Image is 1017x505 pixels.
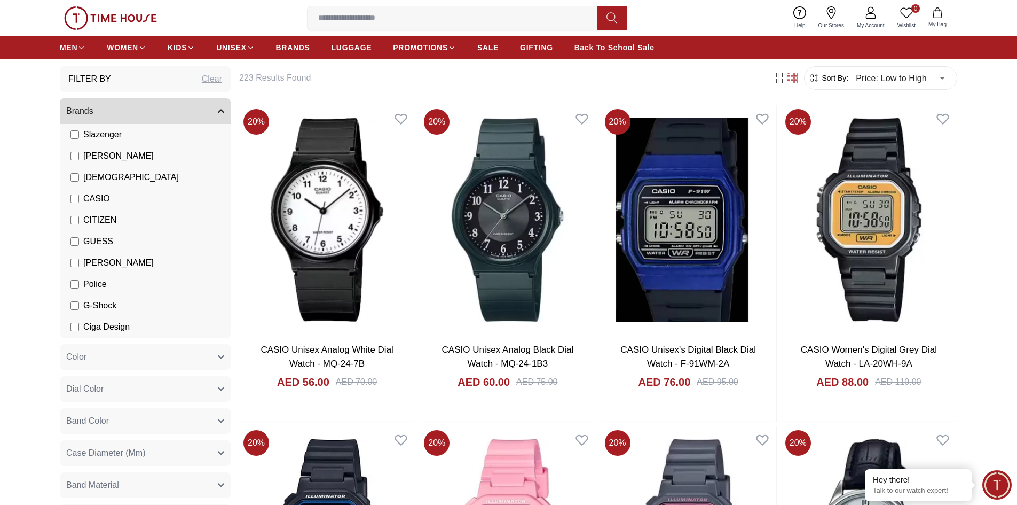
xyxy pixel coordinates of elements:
button: Sort By: [809,73,848,83]
span: Our Stores [814,21,848,29]
span: My Bag [924,20,951,28]
a: CASIO Women's Digital Grey Dial Watch - LA-20WH-9A [801,345,937,369]
span: 20 % [243,430,269,456]
input: [DEMOGRAPHIC_DATA] [70,173,79,182]
span: GUESS [83,235,113,248]
span: Sort By: [819,73,848,83]
span: Band Color [66,415,109,428]
span: Help [790,21,810,29]
span: PROMOTIONS [393,42,448,53]
a: CASIO Unisex's Digital Black Dial Watch - F-91WM-2A [620,345,756,369]
span: BRANDS [276,42,310,53]
span: [DEMOGRAPHIC_DATA] [83,171,179,184]
a: 0Wishlist [891,4,922,32]
span: CASIO [83,192,110,205]
h4: AED 60.00 [458,375,510,390]
span: My Account [853,21,889,29]
span: Case Diameter (Mm) [66,447,145,460]
span: 20 % [785,109,811,135]
button: Band Material [60,472,231,498]
span: 20 % [605,430,630,456]
span: Band Material [66,479,119,492]
input: [PERSON_NAME] [70,152,79,160]
a: Help [788,4,812,32]
a: BRANDS [276,38,310,57]
input: CASIO [70,195,79,203]
h4: AED 88.00 [816,375,869,390]
span: MEN [60,42,77,53]
img: CASIO Women's Digital Grey Dial Watch - LA-20WH-9A [781,105,957,335]
span: Police [83,278,107,291]
span: 0 [911,4,920,13]
img: CASIO Unisex Analog Black Dial Watch - MQ-24-1B3 [420,105,595,335]
span: 20 % [424,109,450,135]
button: Case Diameter (Mm) [60,440,231,466]
span: [PERSON_NAME] [83,257,154,269]
span: GIFTING [520,42,553,53]
span: 20 % [424,430,450,456]
span: Brands [66,105,93,118]
span: G-Shock [83,299,116,312]
input: CITIZEN [70,216,79,224]
a: CASIO Unisex Analog White Dial Watch - MQ-24-7B [261,345,393,369]
input: Police [70,280,79,289]
a: Back To School Sale [574,38,655,57]
span: 20 % [785,430,811,456]
h6: 223 Results Found [239,72,757,84]
a: SALE [477,38,499,57]
a: CASIO Unisex Analog Black Dial Watch - MQ-24-1B3 [442,345,574,369]
input: Slazenger [70,130,79,139]
h3: Filter By [68,73,111,86]
div: Hey there! [873,475,964,485]
a: GIFTING [520,38,553,57]
a: Our Stores [812,4,850,32]
a: PROMOTIONS [393,38,456,57]
button: Dial Color [60,376,231,402]
img: CASIO Unisex's Digital Black Dial Watch - F-91WM-2A [601,105,776,335]
input: [PERSON_NAME] [70,259,79,267]
span: Ciga Design [83,321,130,333]
img: CASIO Unisex Analog White Dial Watch - MQ-24-7B [239,105,415,335]
div: AED 95.00 [697,376,738,389]
span: UNISEX [216,42,246,53]
div: Price: Low to High [848,63,952,93]
span: Dial Color [66,383,104,395]
div: Chat Widget [982,470,1012,500]
input: GUESS [70,237,79,246]
span: Slazenger [83,128,122,141]
span: 20 % [243,109,269,135]
div: AED 70.00 [336,376,377,389]
button: My Bag [922,5,953,30]
h4: AED 76.00 [638,375,691,390]
a: UNISEX [216,38,254,57]
span: CITIZEN [83,214,116,227]
a: KIDS [168,38,195,57]
div: Clear [202,73,222,86]
p: Talk to our watch expert! [873,486,964,495]
input: Ciga Design [70,323,79,331]
span: SALE [477,42,499,53]
button: Brands [60,98,231,124]
a: WOMEN [107,38,146,57]
span: WOMEN [107,42,138,53]
h4: AED 56.00 [277,375,329,390]
span: Wishlist [893,21,920,29]
span: Back To School Sale [574,42,655,53]
input: G-Shock [70,301,79,310]
img: ... [64,6,157,30]
span: 20 % [605,109,630,135]
a: LUGGAGE [332,38,372,57]
button: Color [60,344,231,370]
span: [PERSON_NAME] [83,150,154,162]
a: MEN [60,38,85,57]
span: Color [66,351,86,363]
span: KIDS [168,42,187,53]
button: Band Color [60,408,231,434]
div: AED 75.00 [516,376,557,389]
span: LUGGAGE [332,42,372,53]
div: AED 110.00 [875,376,921,389]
